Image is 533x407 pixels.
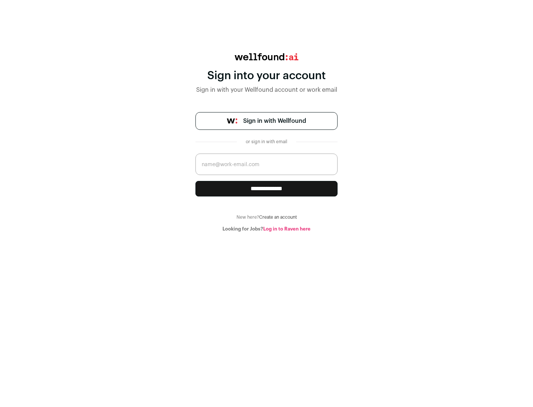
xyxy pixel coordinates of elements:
[227,118,237,124] img: wellfound-symbol-flush-black-fb3c872781a75f747ccb3a119075da62bfe97bd399995f84a933054e44a575c4.png
[195,69,338,83] div: Sign into your account
[235,53,298,60] img: wellfound:ai
[195,154,338,175] input: name@work-email.com
[263,226,311,231] a: Log in to Raven here
[243,117,306,125] span: Sign in with Wellfound
[195,226,338,232] div: Looking for Jobs?
[259,215,297,219] a: Create an account
[195,214,338,220] div: New here?
[195,85,338,94] div: Sign in with your Wellfound account or work email
[195,112,338,130] a: Sign in with Wellfound
[243,139,290,145] div: or sign in with email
